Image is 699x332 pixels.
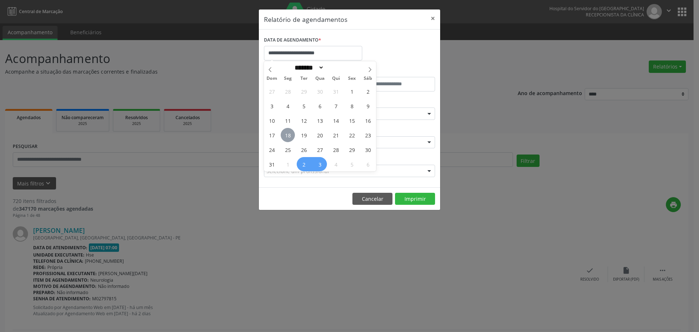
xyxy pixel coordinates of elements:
[296,76,312,81] span: Ter
[328,76,344,81] span: Qui
[292,64,324,71] select: Month
[280,76,296,81] span: Seg
[313,157,327,171] span: Setembro 3, 2025
[265,142,279,157] span: Agosto 24, 2025
[265,84,279,98] span: Julho 27, 2025
[361,113,375,128] span: Agosto 16, 2025
[313,142,327,157] span: Agosto 27, 2025
[361,128,375,142] span: Agosto 23, 2025
[281,128,295,142] span: Agosto 18, 2025
[313,84,327,98] span: Julho 30, 2025
[345,157,359,171] span: Setembro 5, 2025
[324,64,348,71] input: Year
[329,142,343,157] span: Agosto 28, 2025
[281,142,295,157] span: Agosto 25, 2025
[265,128,279,142] span: Agosto 17, 2025
[351,66,435,77] label: ATÉ
[297,157,311,171] span: Setembro 2, 2025
[265,99,279,113] span: Agosto 3, 2025
[395,193,435,205] button: Imprimir
[361,142,375,157] span: Agosto 30, 2025
[345,84,359,98] span: Agosto 1, 2025
[313,113,327,128] span: Agosto 13, 2025
[281,113,295,128] span: Agosto 11, 2025
[345,113,359,128] span: Agosto 15, 2025
[281,99,295,113] span: Agosto 4, 2025
[266,167,329,175] span: Selecione um profissional
[265,157,279,171] span: Agosto 31, 2025
[312,76,328,81] span: Qua
[426,9,440,27] button: Close
[297,142,311,157] span: Agosto 26, 2025
[361,84,375,98] span: Agosto 2, 2025
[361,99,375,113] span: Agosto 9, 2025
[313,128,327,142] span: Agosto 20, 2025
[281,84,295,98] span: Julho 28, 2025
[345,142,359,157] span: Agosto 29, 2025
[352,193,392,205] button: Cancelar
[265,113,279,128] span: Agosto 10, 2025
[329,84,343,98] span: Julho 31, 2025
[329,113,343,128] span: Agosto 14, 2025
[361,157,375,171] span: Setembro 6, 2025
[297,84,311,98] span: Julho 29, 2025
[297,99,311,113] span: Agosto 5, 2025
[329,157,343,171] span: Setembro 4, 2025
[297,113,311,128] span: Agosto 12, 2025
[297,128,311,142] span: Agosto 19, 2025
[345,128,359,142] span: Agosto 22, 2025
[344,76,360,81] span: Sex
[345,99,359,113] span: Agosto 8, 2025
[329,128,343,142] span: Agosto 21, 2025
[264,15,347,24] h5: Relatório de agendamentos
[360,76,376,81] span: Sáb
[264,76,280,81] span: Dom
[313,99,327,113] span: Agosto 6, 2025
[281,157,295,171] span: Setembro 1, 2025
[264,35,321,46] label: DATA DE AGENDAMENTO
[329,99,343,113] span: Agosto 7, 2025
